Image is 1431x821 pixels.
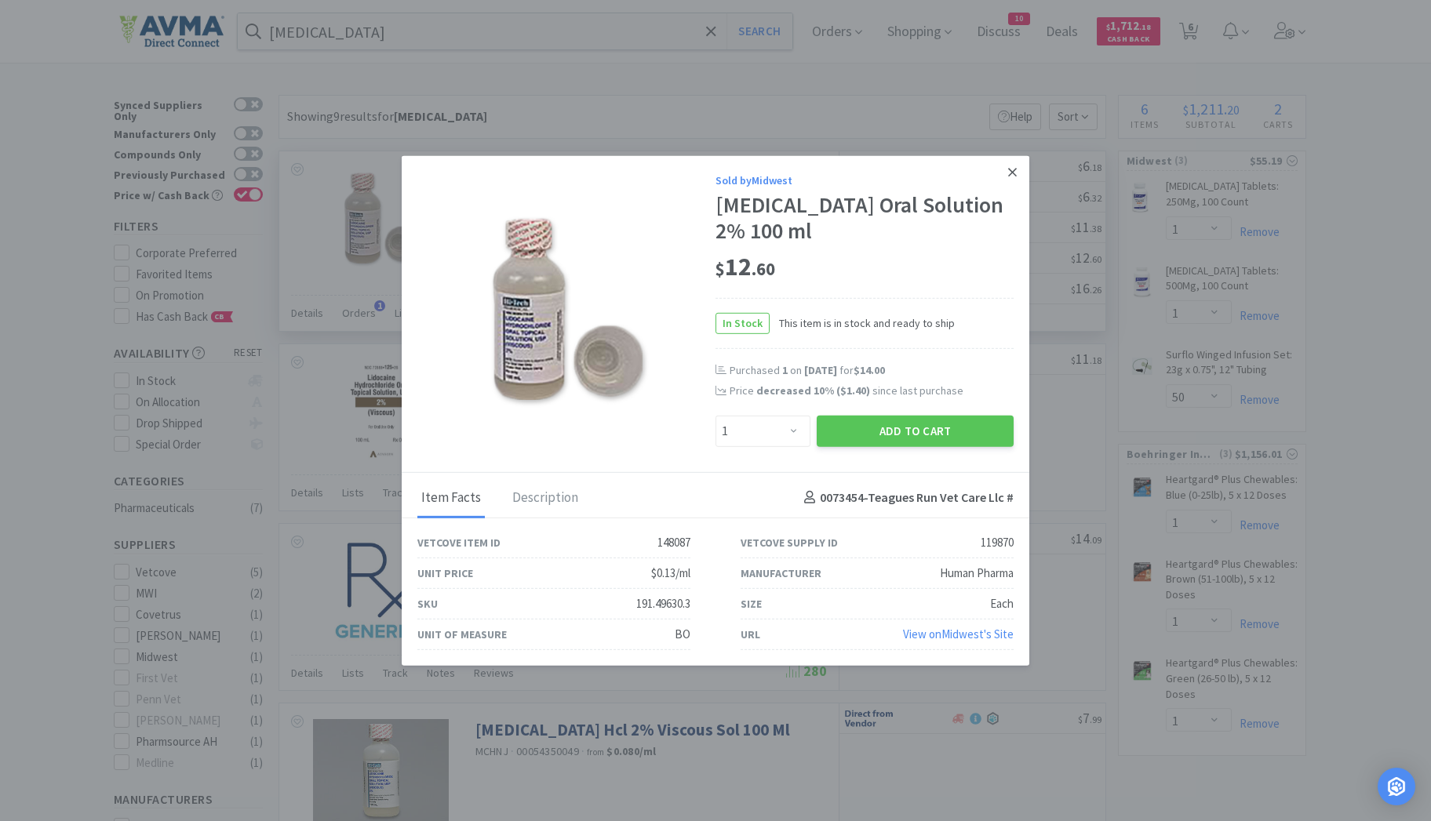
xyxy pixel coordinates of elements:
div: 191.49630.3 [636,594,690,613]
div: Unit of Measure [417,625,507,642]
span: 12 [715,251,775,282]
div: Human Pharma [940,564,1014,583]
span: 1 [782,363,788,377]
button: Add to Cart [817,415,1014,446]
img: 3ce79f16e0814456bc1913c7f38cccc9_119870.jpg [464,207,668,411]
span: decreased 10 % ( ) [756,383,870,398]
div: Vetcove Supply ID [741,533,838,550]
div: URL [741,625,760,642]
span: $ [715,258,725,280]
div: Description [508,478,582,518]
div: Manufacturer [741,564,821,581]
div: Vetcove Item ID [417,533,501,550]
span: . 60 [752,258,775,280]
h4: 0073454 - Teagues Run Vet Care Llc # [798,488,1014,508]
div: Item Facts [417,478,485,518]
div: Unit Price [417,564,473,581]
div: 119870 [981,533,1014,552]
a: View onMidwest's Site [903,627,1014,641]
span: In Stock [716,314,769,333]
div: BO [675,625,690,644]
div: SKU [417,594,438,612]
div: [MEDICAL_DATA] Oral Solution 2% 100 ml [715,192,1014,245]
div: Size [741,594,762,612]
span: $14.00 [854,363,885,377]
div: Price since last purchase [730,382,1014,399]
div: $0.13/ml [651,564,690,583]
span: $1.40 [840,383,866,398]
div: Sold by Midwest [715,171,1014,188]
div: 148087 [657,533,690,552]
div: Open Intercom Messenger [1378,768,1415,805]
div: Purchased on for [730,363,1014,379]
span: This item is in stock and ready to ship [770,314,955,332]
span: [DATE] [804,363,837,377]
div: Each [990,594,1014,613]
